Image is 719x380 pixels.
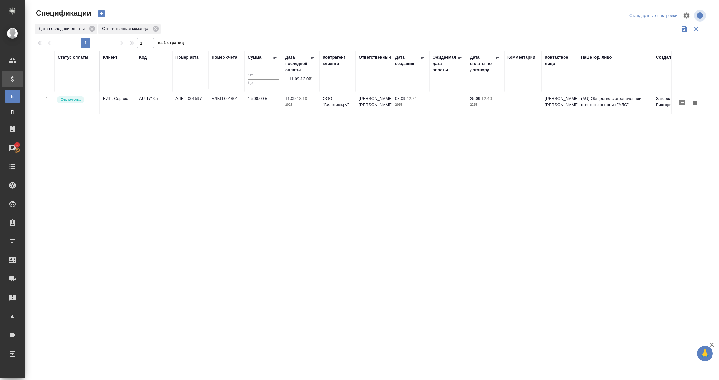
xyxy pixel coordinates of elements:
[433,54,457,73] div: Ожидаемая дата оплаты
[35,24,97,34] div: Дата последней оплаты
[34,8,91,18] span: Спецификации
[12,142,22,148] span: 1
[323,54,353,67] div: Контрагент клиента
[285,54,310,73] div: Дата последней оплаты
[2,140,23,156] a: 1
[285,102,316,108] p: 2025
[690,23,702,35] button: Сбросить фильтры
[58,54,88,61] div: Статус оплаты
[395,102,426,108] p: 2025
[578,92,653,114] td: (AU) Общество с ограниченной ответственностью "АЛС"
[470,102,501,108] p: 2025
[94,8,109,19] button: Создать
[581,54,612,61] div: Наше юр. лицо
[139,54,147,61] div: Код
[158,39,184,48] span: из 1 страниц
[679,8,694,23] span: Настроить таблицу
[212,54,237,61] div: Номер счета
[248,79,279,87] input: До
[5,90,20,103] a: В
[245,92,282,114] td: 1 500,00 ₽
[61,96,81,103] p: Оплачена
[285,96,297,101] p: 11.09,
[175,54,198,61] div: Номер акта
[470,96,482,101] p: 25.09,
[136,92,172,114] td: AU-17105
[628,11,679,21] div: split button
[656,54,671,61] div: Создал
[694,10,707,22] span: Посмотреть информацию
[690,97,700,109] button: Удалить
[470,54,495,73] div: Дата оплаты по договору
[542,92,578,114] td: [PERSON_NAME] [PERSON_NAME]
[8,93,17,100] span: В
[5,106,20,118] a: П
[102,26,150,32] p: Ответственная команда
[323,95,353,108] p: ООО "Билетикс.ру"
[98,24,161,34] div: Ответственная команда
[297,96,307,101] p: 18:18
[103,95,133,102] p: ВИП. Сервис
[248,54,261,61] div: Сумма
[678,23,690,35] button: Сохранить фильтры
[359,54,391,61] div: Ответственный
[172,92,208,114] td: АЛБП-001597
[103,54,117,61] div: Клиент
[545,54,575,67] div: Контактное лицо
[208,92,245,114] td: АЛБП-001601
[653,92,689,114] td: Загородних Виктория
[700,347,710,360] span: 🙏
[407,96,417,101] p: 12:21
[395,96,407,101] p: 08.09,
[356,92,392,114] td: [PERSON_NAME] [PERSON_NAME]
[482,96,492,101] p: 12:40
[248,72,279,80] input: От
[507,54,535,61] div: Комментарий
[395,54,420,67] div: Дата создания
[8,109,17,115] span: П
[697,346,713,361] button: 🙏
[39,26,87,32] p: Дата последней оплаты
